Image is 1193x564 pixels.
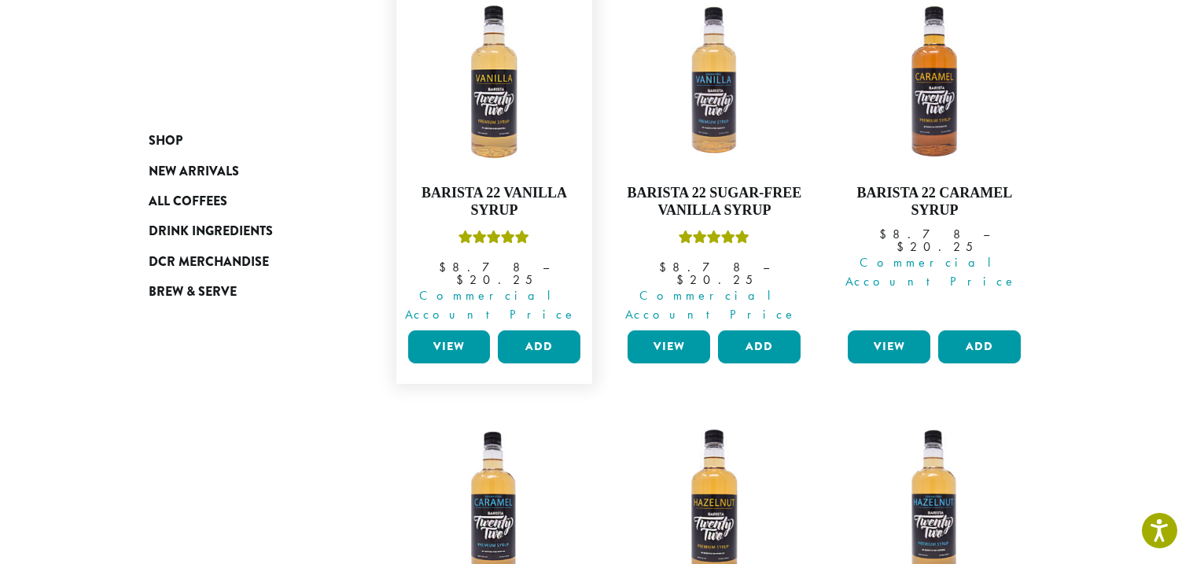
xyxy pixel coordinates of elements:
[679,228,749,252] div: Rated 5.00 out of 5
[398,286,585,324] span: Commercial Account Price
[149,192,227,212] span: All Coffees
[149,222,273,241] span: Drink Ingredients
[456,271,532,288] bdi: 20.25
[628,330,710,363] a: View
[844,185,1025,219] h4: Barista 22 Caramel Syrup
[676,271,753,288] bdi: 20.25
[149,131,182,151] span: Shop
[149,156,337,186] a: New Arrivals
[543,259,549,275] span: –
[439,259,452,275] span: $
[659,259,748,275] bdi: 8.78
[624,185,805,219] h4: Barista 22 Sugar-Free Vanilla Syrup
[404,185,585,219] h4: Barista 22 Vanilla Syrup
[439,259,528,275] bdi: 8.78
[897,238,973,255] bdi: 20.25
[848,330,930,363] a: View
[879,226,893,242] span: $
[149,216,337,246] a: Drink Ingredients
[149,126,337,156] a: Shop
[659,259,672,275] span: $
[149,247,337,277] a: DCR Merchandise
[938,330,1021,363] button: Add
[456,271,469,288] span: $
[149,282,237,302] span: Brew & Serve
[149,253,269,272] span: DCR Merchandise
[149,162,239,182] span: New Arrivals
[983,226,989,242] span: –
[617,286,805,324] span: Commercial Account Price
[676,271,690,288] span: $
[149,277,337,307] a: Brew & Serve
[897,238,910,255] span: $
[838,253,1025,291] span: Commercial Account Price
[408,330,491,363] a: View
[718,330,801,363] button: Add
[149,186,337,216] a: All Coffees
[879,226,968,242] bdi: 8.78
[458,228,529,252] div: Rated 5.00 out of 5
[763,259,769,275] span: –
[498,330,580,363] button: Add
